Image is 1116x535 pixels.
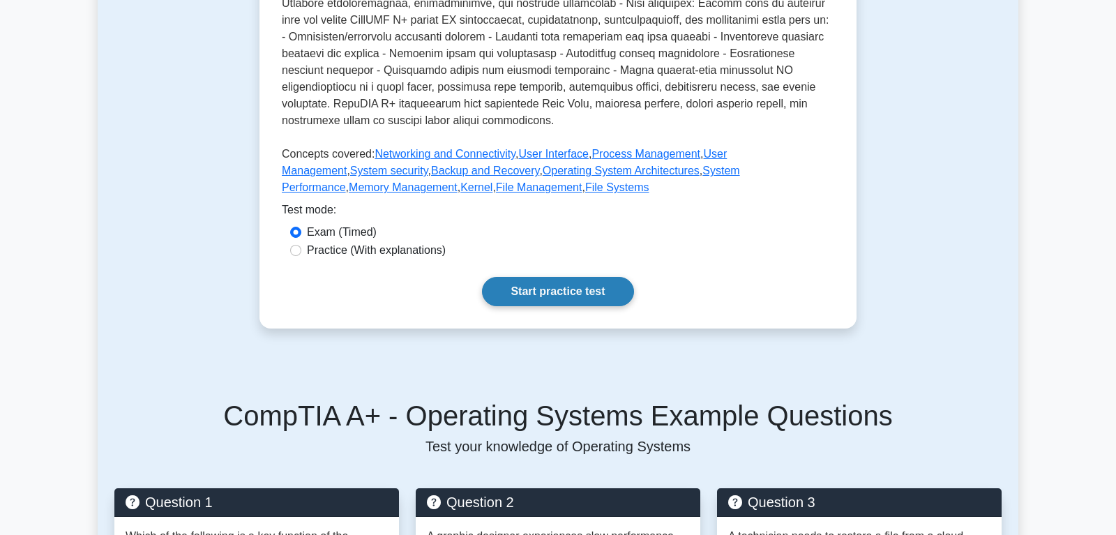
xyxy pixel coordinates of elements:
[543,165,700,176] a: Operating System Architectures
[349,181,458,193] a: Memory Management
[114,399,1002,432] h5: CompTIA A+ - Operating Systems Example Questions
[282,146,834,202] p: Concepts covered: , , , , , , , , , , ,
[431,165,539,176] a: Backup and Recovery
[350,165,428,176] a: System security
[518,148,588,160] a: User Interface
[585,181,649,193] a: File Systems
[728,494,990,511] h5: Question 3
[427,494,689,511] h5: Question 2
[282,202,834,224] div: Test mode:
[307,224,377,241] label: Exam (Timed)
[307,242,446,259] label: Practice (With explanations)
[482,277,633,306] a: Start practice test
[460,181,492,193] a: Kernel
[126,494,388,511] h5: Question 1
[114,438,1002,455] p: Test your knowledge of Operating Systems
[375,148,515,160] a: Networking and Connectivity
[496,181,582,193] a: File Management
[591,148,700,160] a: Process Management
